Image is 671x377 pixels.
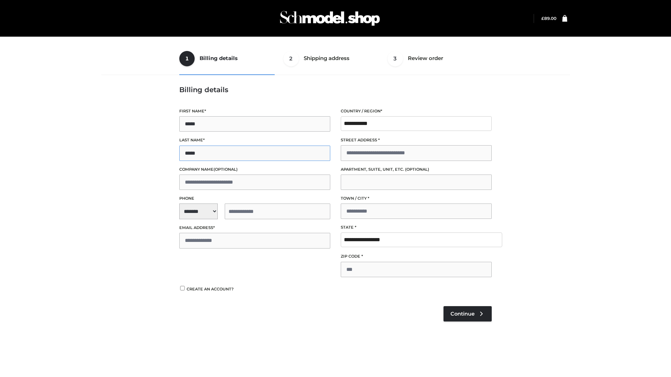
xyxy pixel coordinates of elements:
label: Last name [179,137,330,143]
span: (optional) [405,167,429,172]
label: Street address [341,137,492,143]
label: ZIP Code [341,253,492,260]
img: Schmodel Admin 964 [277,5,382,32]
span: (optional) [214,167,238,172]
label: State [341,224,492,231]
label: Company name [179,166,330,173]
label: First name [179,108,330,114]
label: Town / City [341,195,492,202]
label: Country / Region [341,108,492,114]
label: Email address [179,224,330,231]
input: Create an account? [179,286,186,290]
a: Continue [443,306,492,321]
a: £89.00 [541,16,556,21]
bdi: 89.00 [541,16,556,21]
label: Apartment, suite, unit, etc. [341,166,492,173]
span: Continue [450,311,475,317]
span: Create an account? [187,287,234,291]
label: Phone [179,195,330,202]
span: £ [541,16,544,21]
h3: Billing details [179,86,492,94]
